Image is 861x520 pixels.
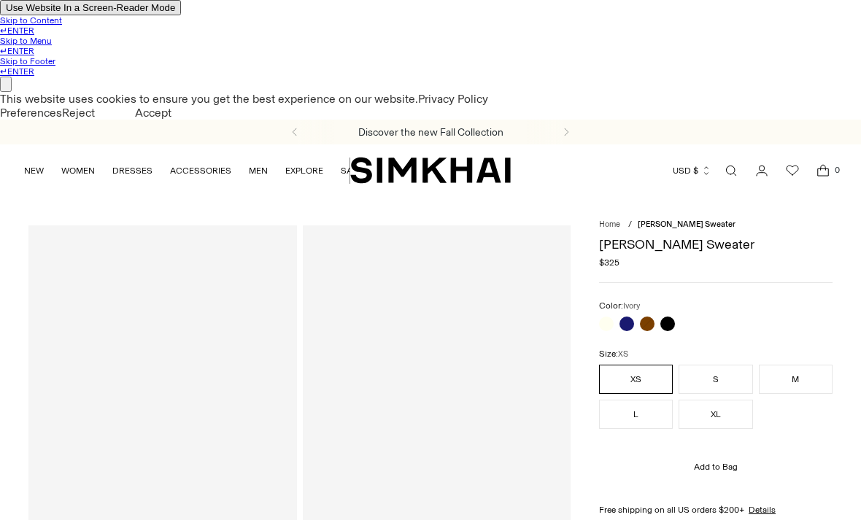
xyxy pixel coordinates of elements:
button: XS [599,365,673,394]
a: EXPLORE [285,155,323,187]
a: Open search modal [717,156,746,185]
button: L [599,400,673,429]
label: Color: [599,300,640,311]
a: Open cart modal [808,156,838,185]
a: SIMKHAI [350,156,511,185]
a: Privacy Policy (opens in a new tab) [418,92,488,106]
div: Free shipping on all US orders $200+ [599,505,833,515]
button: M [759,365,833,394]
button: Accept [95,106,212,120]
nav: breadcrumbs [599,220,833,229]
span: Ivory [623,301,640,311]
label: Size: [599,349,628,359]
a: DRESSES [112,155,152,187]
a: Details [749,505,776,515]
button: Reject [62,106,95,120]
button: Add to Bag [599,449,833,484]
button: USD $ [673,155,711,187]
a: ACCESSORIES [170,155,231,187]
span: 0 [830,163,843,176]
span: $325 [599,257,619,268]
a: Discover the new Fall Collection [358,126,503,139]
span: Add to Bag [694,462,738,472]
button: XL [679,400,752,429]
a: MEN [249,155,268,187]
button: S [679,365,752,394]
h1: [PERSON_NAME] Sweater [599,238,833,251]
a: NEW [24,155,44,187]
span: XS [618,349,628,359]
a: Wishlist [778,156,807,185]
div: / [628,220,632,229]
a: WOMEN [61,155,95,187]
span: [PERSON_NAME] Sweater [638,220,735,229]
a: SALE [341,155,363,187]
a: Go to the account page [747,156,776,185]
a: Home [599,220,620,229]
